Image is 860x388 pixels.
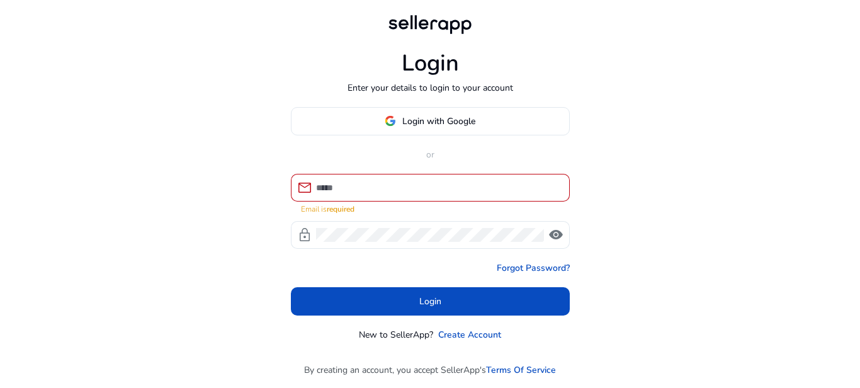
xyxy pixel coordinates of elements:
p: Enter your details to login to your account [348,81,513,94]
p: or [291,148,570,161]
span: Login [419,295,441,308]
h1: Login [402,50,459,77]
a: Create Account [438,328,501,341]
p: New to SellerApp? [359,328,433,341]
a: Terms Of Service [486,363,556,377]
img: google-logo.svg [385,115,396,127]
span: Login with Google [402,115,475,128]
a: Forgot Password? [497,261,570,275]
